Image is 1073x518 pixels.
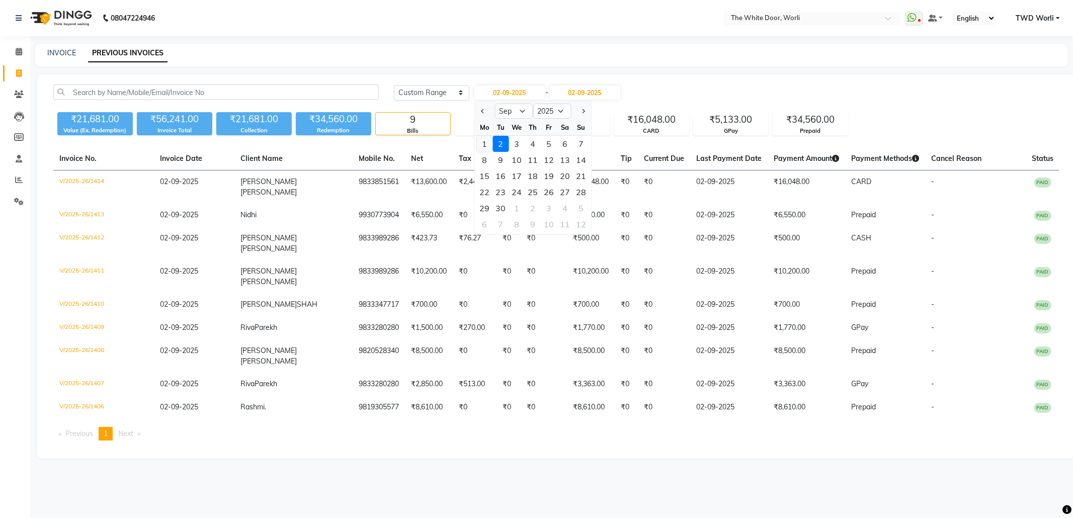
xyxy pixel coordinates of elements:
div: ₹34,560.00 [296,112,371,126]
span: - [931,300,934,309]
td: ₹0 [521,293,567,316]
span: - [931,379,934,388]
span: 02-09-2025 [160,233,198,242]
div: 6 [476,216,492,232]
div: Saturday, October 11, 2025 [557,216,573,232]
td: ₹13,600.00 [405,170,453,204]
div: Mo [476,119,492,135]
div: 0 [455,113,530,127]
span: PAID [1034,234,1051,244]
div: 8 [509,216,525,232]
span: - [931,323,934,332]
span: 02-09-2025 [160,323,198,332]
td: ₹0 [521,373,567,396]
td: ₹76.27 [453,227,497,260]
div: 6 [557,136,573,152]
div: 17 [509,168,525,184]
span: Riva [240,323,255,332]
td: ₹423.73 [405,227,453,260]
div: 27 [557,184,573,200]
div: Monday, September 8, 2025 [476,152,492,168]
span: Net [411,154,423,163]
td: ₹0 [453,293,497,316]
div: 11 [557,216,573,232]
td: ₹8,500.00 [768,339,845,373]
td: 9833989286 [353,227,405,260]
span: CASH [851,233,871,242]
div: Thursday, September 25, 2025 [525,184,541,200]
td: ₹0 [521,260,567,293]
div: 4 [525,136,541,152]
span: . [265,402,266,411]
div: 18 [525,168,541,184]
td: ₹8,610.00 [405,396,453,419]
td: ₹0 [497,396,521,419]
div: 12 [573,216,589,232]
td: ₹0 [638,170,690,204]
div: 8 [476,152,492,168]
td: ₹500.00 [768,227,845,260]
div: Sa [557,119,573,135]
div: 28 [573,184,589,200]
span: Next [118,429,133,438]
div: Wednesday, September 10, 2025 [509,152,525,168]
td: ₹0 [615,293,638,316]
div: Wednesday, September 17, 2025 [509,168,525,184]
div: 14 [573,152,589,168]
div: Thursday, September 11, 2025 [525,152,541,168]
div: 5 [573,200,589,216]
div: Sunday, October 5, 2025 [573,200,589,216]
td: 02-09-2025 [690,170,768,204]
td: ₹8,610.00 [567,396,615,419]
span: [PERSON_NAME] [240,277,297,286]
td: 02-09-2025 [690,396,768,419]
div: Saturday, September 27, 2025 [557,184,573,200]
div: Monday, October 6, 2025 [476,216,492,232]
span: Previous [65,429,93,438]
div: 19 [541,168,557,184]
div: Tuesday, September 2, 2025 [492,136,509,152]
td: 9833280280 [353,373,405,396]
div: Wednesday, September 3, 2025 [509,136,525,152]
div: Thursday, September 4, 2025 [525,136,541,152]
td: ₹0 [638,339,690,373]
div: Tuesday, September 23, 2025 [492,184,509,200]
span: Parekh [255,379,277,388]
td: 02-09-2025 [690,227,768,260]
div: Wednesday, October 8, 2025 [509,216,525,232]
td: ₹3,363.00 [768,373,845,396]
td: 9833280280 [353,316,405,339]
div: 9 [376,113,450,127]
td: V/2025-26/1410 [53,293,154,316]
span: TWD Worli [1016,13,1054,24]
span: - [931,177,934,186]
div: Friday, September 26, 2025 [541,184,557,200]
span: CARD [851,177,871,186]
td: ₹0 [497,260,521,293]
td: V/2025-26/1407 [53,373,154,396]
div: ₹16,048.00 [614,113,689,127]
td: ₹0 [497,373,521,396]
div: Sunday, October 12, 2025 [573,216,589,232]
span: GPay [851,323,868,332]
button: Next month [579,103,587,119]
span: Prepaid [851,300,876,309]
div: Friday, October 3, 2025 [541,200,557,216]
td: ₹6,550.00 [405,204,453,227]
div: 13 [557,152,573,168]
span: 02-09-2025 [160,267,198,276]
td: ₹0 [497,227,521,260]
div: Saturday, September 20, 2025 [557,168,573,184]
td: 02-09-2025 [690,260,768,293]
div: Tu [492,119,509,135]
nav: Pagination [53,427,1059,441]
td: ₹700.00 [768,293,845,316]
div: ₹56,241.00 [137,112,212,126]
div: Value (Ex. Redemption) [57,126,133,135]
td: V/2025-26/1413 [53,204,154,227]
span: [PERSON_NAME] [240,177,297,186]
div: 21 [573,168,589,184]
div: Friday, September 19, 2025 [541,168,557,184]
td: ₹0 [453,339,497,373]
input: End Date [550,85,620,100]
